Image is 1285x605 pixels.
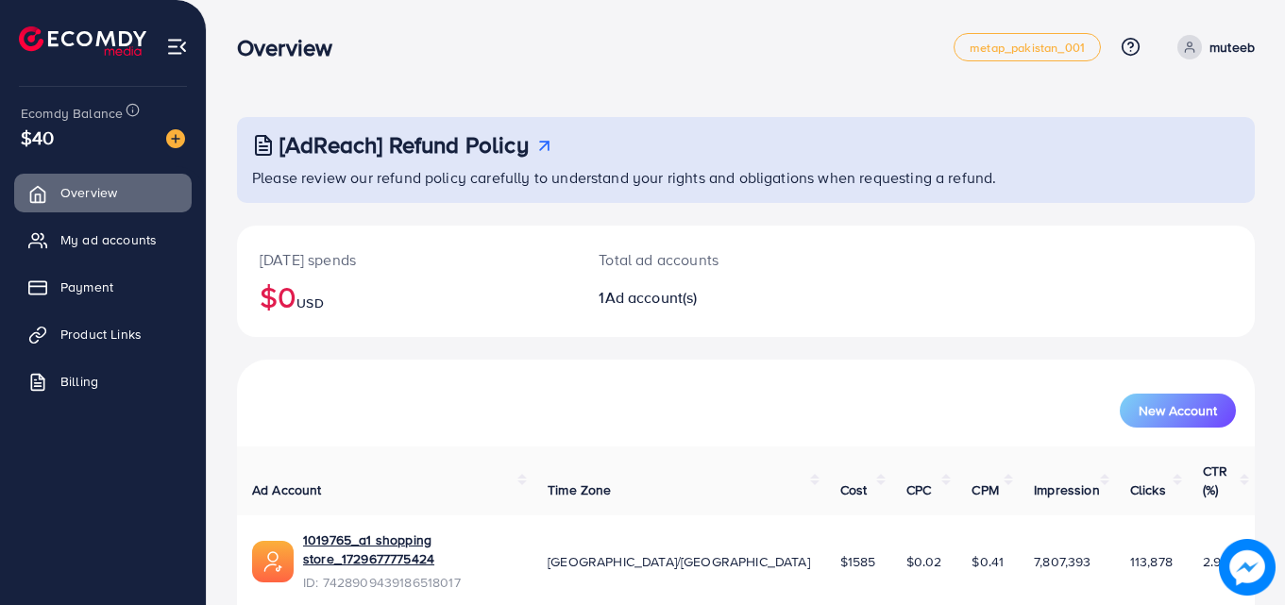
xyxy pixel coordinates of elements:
[14,362,192,400] a: Billing
[548,480,611,499] span: Time Zone
[972,552,1004,571] span: $0.41
[548,552,810,571] span: [GEOGRAPHIC_DATA]/[GEOGRAPHIC_DATA]
[599,289,808,307] h2: 1
[252,541,294,582] img: ic-ads-acc.e4c84228.svg
[166,129,185,148] img: image
[60,183,117,202] span: Overview
[237,34,347,61] h3: Overview
[60,372,98,391] span: Billing
[303,573,517,592] span: ID: 7428909439186518017
[970,42,1085,54] span: metap_pakistan_001
[840,552,876,571] span: $1585
[19,26,146,56] img: logo
[14,221,192,259] a: My ad accounts
[21,104,123,123] span: Ecomdy Balance
[260,278,553,314] h2: $0
[906,480,931,499] span: CPC
[1219,539,1276,596] img: image
[252,166,1243,189] p: Please review our refund policy carefully to understand your rights and obligations when requesti...
[60,230,157,249] span: My ad accounts
[605,287,698,308] span: Ad account(s)
[1120,394,1236,428] button: New Account
[60,325,142,344] span: Product Links
[954,33,1101,61] a: metap_pakistan_001
[21,124,54,151] span: $40
[1139,404,1217,417] span: New Account
[1170,35,1255,59] a: muteeb
[1130,552,1173,571] span: 113,878
[1203,462,1227,499] span: CTR (%)
[279,131,529,159] h3: [AdReach] Refund Policy
[14,268,192,306] a: Payment
[1130,480,1166,499] span: Clicks
[252,480,322,499] span: Ad Account
[972,480,998,499] span: CPM
[599,248,808,271] p: Total ad accounts
[1209,36,1255,59] p: muteeb
[296,294,323,312] span: USD
[1034,480,1100,499] span: Impression
[60,277,113,296] span: Payment
[260,248,553,271] p: [DATE] spends
[14,315,192,353] a: Product Links
[1034,552,1091,571] span: 7,807,393
[840,480,868,499] span: Cost
[906,552,942,571] span: $0.02
[303,530,517,569] a: 1019765_a1 shopping store_1729677775424
[14,174,192,211] a: Overview
[1203,552,1228,571] span: 2.97
[166,36,188,58] img: menu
